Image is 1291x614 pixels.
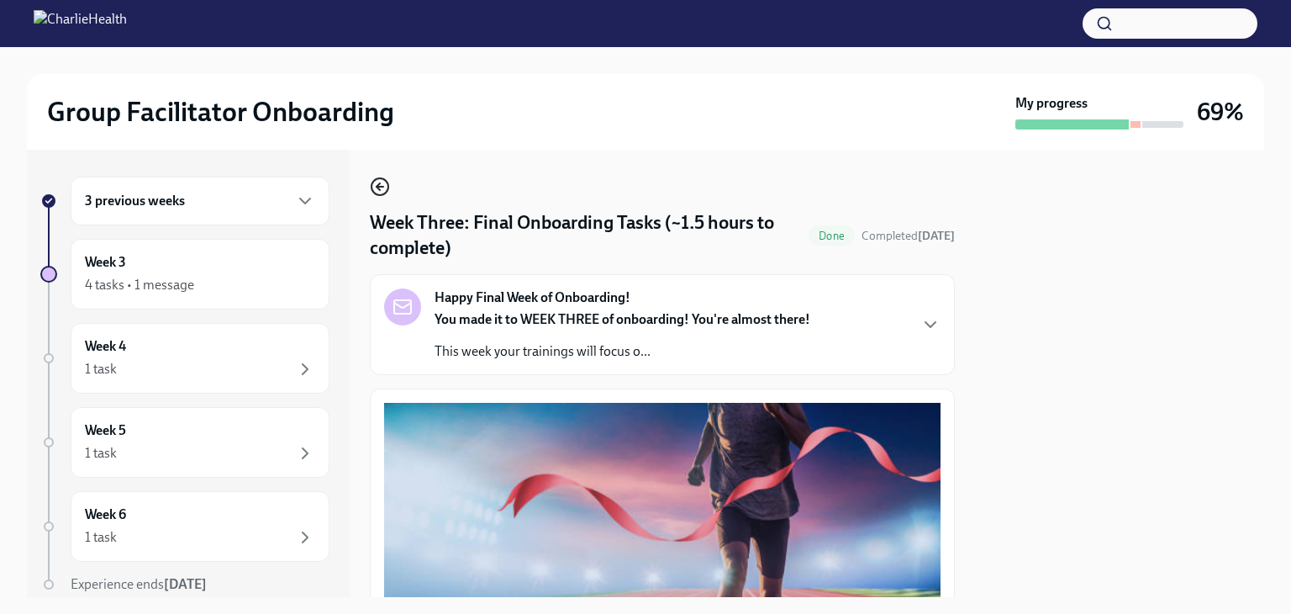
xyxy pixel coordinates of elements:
h3: 69% [1197,97,1244,127]
a: Week 34 tasks • 1 message [40,239,329,310]
p: This week your trainings will focus o... [435,342,810,361]
span: Done [809,230,855,242]
h6: 3 previous weeks [85,192,185,210]
span: Completed [862,229,955,243]
h6: Week 5 [85,421,126,440]
div: 3 previous weeks [71,177,329,225]
div: 4 tasks • 1 message [85,276,194,294]
h2: Group Facilitator Onboarding [47,95,394,129]
strong: [DATE] [164,576,207,592]
a: Week 61 task [40,491,329,562]
h4: Week Three: Final Onboarding Tasks (~1.5 hours to complete) [370,210,802,261]
strong: [DATE] [918,229,955,243]
h6: Week 6 [85,505,126,524]
div: 1 task [85,360,117,378]
h6: Week 3 [85,253,126,272]
div: 1 task [85,444,117,463]
a: Week 41 task [40,323,329,394]
span: Experience ends [71,576,207,592]
strong: My progress [1015,94,1088,113]
h6: Week 4 [85,337,126,356]
div: 1 task [85,528,117,547]
a: Week 51 task [40,407,329,478]
strong: You made it to WEEK THREE of onboarding! You're almost there! [435,311,810,327]
strong: Happy Final Week of Onboarding! [435,288,630,307]
img: CharlieHealth [34,10,127,37]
